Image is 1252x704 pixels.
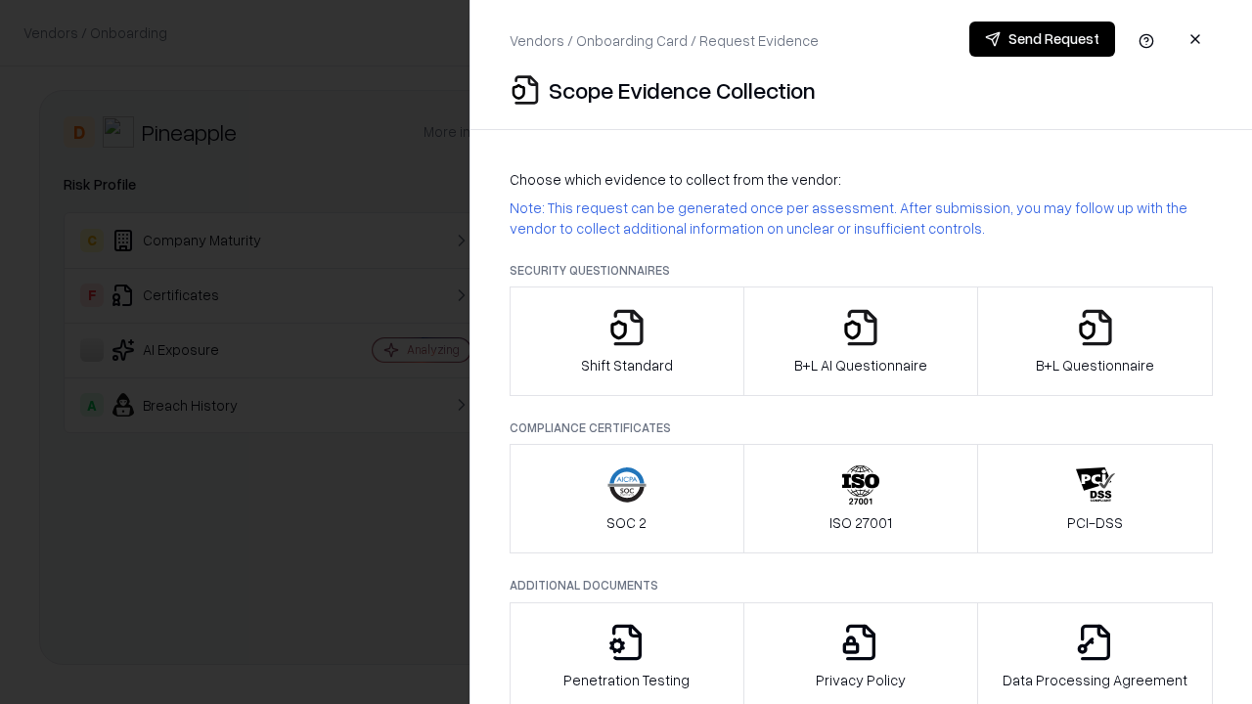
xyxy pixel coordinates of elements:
p: Security Questionnaires [510,262,1213,279]
p: PCI-DSS [1067,512,1123,533]
button: PCI-DSS [977,444,1213,553]
p: ISO 27001 [829,512,892,533]
p: Vendors / Onboarding Card / Request Evidence [510,30,819,51]
p: Privacy Policy [816,670,906,690]
p: Scope Evidence Collection [549,74,816,106]
p: Shift Standard [581,355,673,375]
p: Note: This request can be generated once per assessment. After submission, you may follow up with... [510,198,1213,239]
p: B+L Questionnaire [1036,355,1154,375]
p: Compliance Certificates [510,419,1213,436]
button: Shift Standard [510,286,744,396]
button: ISO 27001 [743,444,979,553]
p: Penetration Testing [563,670,690,690]
button: Send Request [969,22,1115,57]
p: Data Processing Agreement [1003,670,1187,690]
button: B+L Questionnaire [977,286,1213,396]
p: SOC 2 [606,512,647,533]
button: B+L AI Questionnaire [743,286,979,396]
p: B+L AI Questionnaire [794,355,927,375]
p: Choose which evidence to collect from the vendor: [510,169,1213,190]
p: Additional Documents [510,577,1213,594]
button: SOC 2 [510,444,744,553]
